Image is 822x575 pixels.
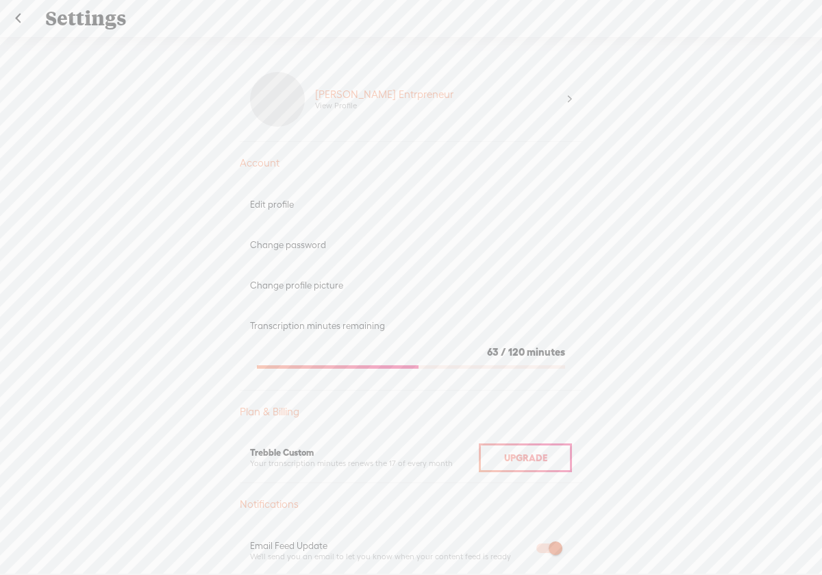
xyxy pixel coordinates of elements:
div: Edit profile [250,199,572,210]
span: minutes [527,346,565,358]
div: Plan & Billing [240,405,582,419]
span: Trebble Custom [250,448,314,458]
div: Email Feed Update [250,540,525,552]
div: Change profile picture [250,280,572,291]
span: / [501,346,506,358]
div: Your transcription minutes renews the 17 of every month [250,458,479,469]
div: Notifications [240,498,582,511]
div: Transcription minutes remaining [250,320,572,332]
div: Change password [250,239,572,251]
div: Settings [36,1,788,36]
div: Account [240,156,582,170]
span: Upgrade [504,452,547,463]
div: We'll send you an email to let you know when your content feed is ready [250,552,525,562]
span: 63 [487,346,499,358]
div: [PERSON_NAME] Entrpreneur [315,88,453,101]
div: View Profile [315,101,357,111]
span: 120 [508,346,525,358]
